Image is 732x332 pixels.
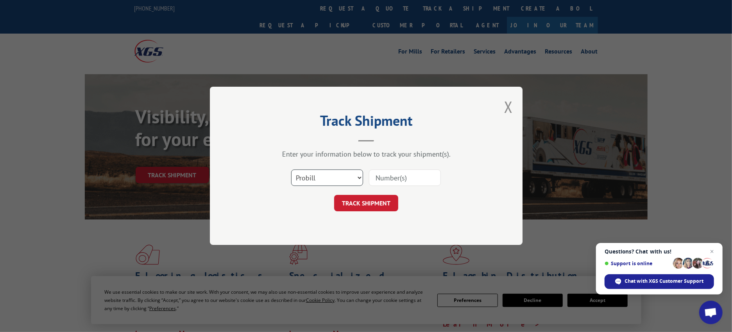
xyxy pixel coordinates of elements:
[699,301,723,324] div: Open chat
[625,278,704,285] span: Chat with XGS Customer Support
[504,96,513,117] button: Close modal
[334,195,398,212] button: TRACK SHIPMENT
[605,274,714,289] div: Chat with XGS Customer Support
[369,170,441,186] input: Number(s)
[249,115,483,130] h2: Track Shipment
[605,248,714,255] span: Questions? Chat with us!
[605,261,670,266] span: Support is online
[707,247,717,256] span: Close chat
[249,150,483,159] div: Enter your information below to track your shipment(s).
